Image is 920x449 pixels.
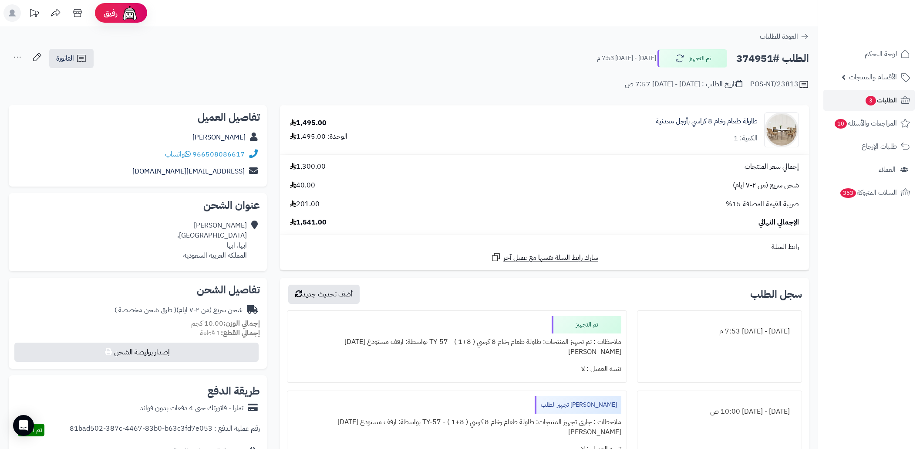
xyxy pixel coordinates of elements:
h2: تفاصيل العميل [16,112,260,122]
span: الفاتورة [56,53,74,64]
a: شارك رابط السلة نفسها مع عميل آخر [491,252,598,263]
span: 1,300.00 [290,162,326,172]
span: ( طرق شحن مخصصة ) [115,305,176,315]
span: 353 [840,188,856,198]
div: ملاحظات : جاري تجهيز المنتجات: طاولة طعام رخام 8 كرسي ( 8+1 ) - TY-57 بواسطة: ارفف مستودع [DATE][... [293,414,621,441]
small: 1 قطعة [200,328,260,338]
span: 1,541.00 [290,218,327,228]
a: العملاء [823,159,915,180]
div: شحن سريع (من ٢-٧ ايام) [115,305,243,315]
h2: عنوان الشحن [16,200,260,211]
div: تمارا - فاتورتك حتى 4 دفعات بدون فوائد [140,403,243,413]
strong: إجمالي القطع: [221,328,260,338]
img: 1752664082-1-90x90.jpg [765,112,799,147]
h3: سجل الطلب [750,289,802,299]
div: رابط السلة [283,242,805,252]
a: طاولة طعام رخام 8 كراسي بأرجل معدنية [656,116,758,126]
a: تحديثات المنصة [23,4,45,24]
a: [PERSON_NAME] [192,132,246,143]
span: 3 [866,96,876,105]
span: طلبات الإرجاع [862,140,897,153]
div: تنبيه العميل : لا [293,361,621,378]
div: [PERSON_NAME] [GEOGRAPHIC_DATA]، ابها، ابها المملكة العربية السعودية [177,221,247,260]
span: الأقسام والمنتجات [849,71,897,83]
span: ضريبة القيمة المضافة 15% [726,199,799,209]
div: رقم عملية الدفع : 81bad502-387c-4467-83b0-b63c3fd7e053 [70,424,260,436]
a: المراجعات والأسئلة10 [823,113,915,134]
div: تاريخ الطلب : [DATE] - [DATE] 7:57 ص [625,79,742,89]
span: الإجمالي النهائي [758,218,799,228]
a: الطلبات3 [823,90,915,111]
h2: الطلب #374951 [736,50,809,68]
span: 40.00 [290,180,315,190]
span: شارك رابط السلة نفسها مع عميل آخر [503,253,598,263]
span: 10 [835,119,847,129]
button: تم التجهيز [657,49,727,68]
span: 201.00 [290,199,320,209]
span: رفيق [104,8,118,18]
h2: طريقة الدفع [207,386,260,396]
div: تم التجهيز [552,316,621,333]
div: [DATE] - [DATE] 10:00 ص [643,403,796,420]
img: ai-face.png [121,4,138,22]
div: [DATE] - [DATE] 7:53 م [643,323,796,340]
div: ملاحظات : تم تجهيز المنتجات: طاولة طعام رخام 8 كرسي ( 8+1 ) - TY-57 بواسطة: ارفف مستودع [DATE][PE... [293,333,621,361]
span: السلات المتروكة [839,187,897,199]
strong: إجمالي الوزن: [223,318,260,329]
div: الوحدة: 1,495.00 [290,132,347,142]
span: العودة للطلبات [760,31,798,42]
small: 10.00 كجم [191,318,260,329]
h2: تفاصيل الشحن [16,285,260,295]
a: السلات المتروكة353 [823,182,915,203]
div: POS-NT/23813 [750,79,809,90]
span: لوحة التحكم [865,48,897,60]
span: العملاء [879,163,896,176]
a: 966508086617 [192,149,245,160]
small: [DATE] - [DATE] 7:53 م [597,54,656,63]
a: العودة للطلبات [760,31,809,42]
div: [PERSON_NAME] تجهيز الطلب [535,396,621,414]
div: الكمية: 1 [734,133,758,143]
a: لوحة التحكم [823,44,915,65]
span: إجمالي سعر المنتجات [745,162,799,172]
a: طلبات الإرجاع [823,136,915,157]
span: الطلبات [865,94,897,106]
button: أضف تحديث جديد [288,285,360,304]
div: Open Intercom Messenger [13,415,34,436]
div: 1,495.00 [290,118,327,128]
a: [EMAIL_ADDRESS][DOMAIN_NAME] [132,166,245,177]
span: المراجعات والأسئلة [834,117,897,129]
button: إصدار بوليصة الشحن [14,343,259,362]
span: شحن سريع (من ٢-٧ ايام) [733,180,799,190]
a: واتساب [165,149,191,160]
a: الفاتورة [49,49,94,68]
